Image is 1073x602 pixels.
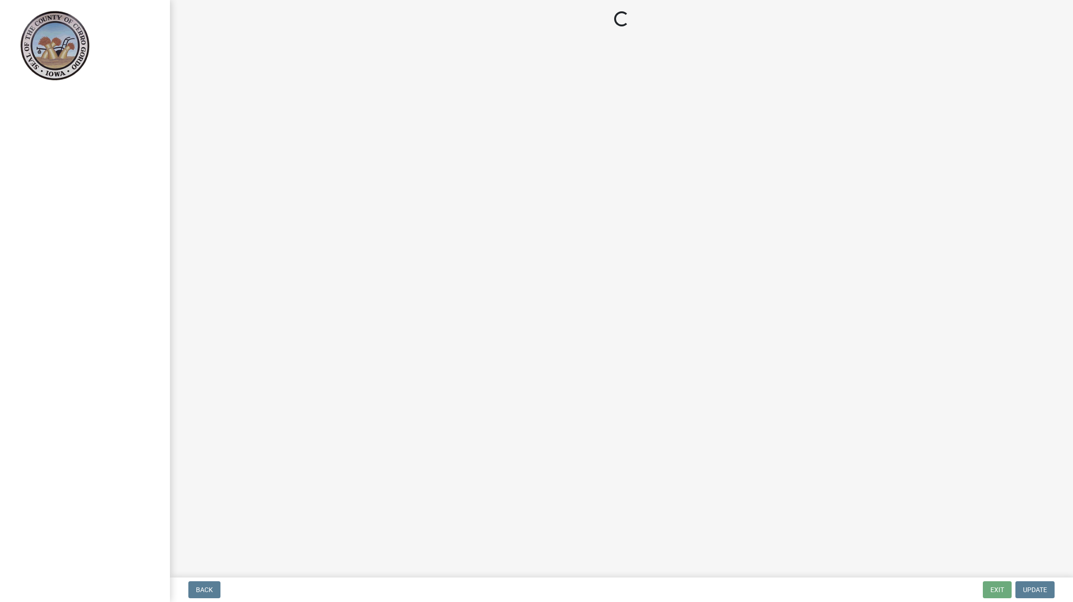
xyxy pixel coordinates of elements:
span: Back [196,586,213,594]
img: Cerro Gordo County, Iowa [19,10,90,81]
button: Back [188,581,220,598]
button: Update [1015,581,1055,598]
button: Exit [983,581,1012,598]
span: Update [1023,586,1047,594]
